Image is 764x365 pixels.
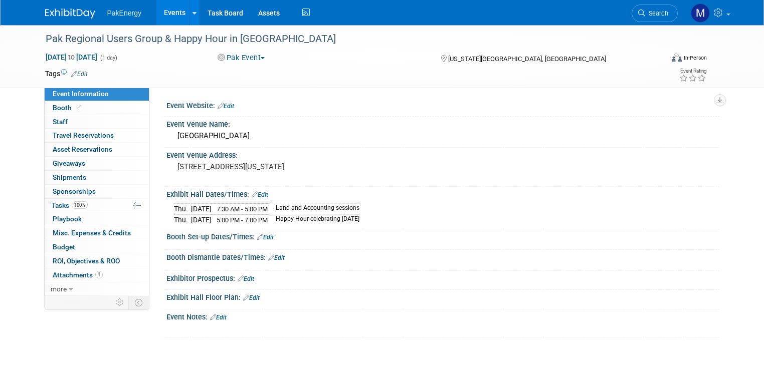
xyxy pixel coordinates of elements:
a: Giveaways [45,157,149,170]
div: Booth Dismantle Dates/Times: [166,250,719,263]
a: Edit [210,314,227,321]
span: Giveaways [53,159,85,167]
a: Search [632,5,678,22]
span: Misc. Expenses & Credits [53,229,131,237]
span: Tasks [52,201,88,209]
td: Personalize Event Tab Strip [111,296,129,309]
a: Misc. Expenses & Credits [45,226,149,240]
span: 5:00 PM - 7:00 PM [217,216,268,224]
span: (1 day) [99,55,117,61]
a: Edit [257,234,274,241]
a: ROI, Objectives & ROO [45,254,149,268]
div: Booth Set-up Dates/Times: [166,229,719,242]
a: Playbook [45,212,149,226]
td: Happy Hour celebrating [DATE] [270,215,359,225]
td: Toggle Event Tabs [128,296,149,309]
div: Exhibitor Prospectus: [166,271,719,284]
td: [DATE] [191,215,212,225]
a: more [45,282,149,296]
a: Edit [71,71,88,78]
span: Budget [53,243,75,251]
span: Staff [53,118,68,126]
a: Budget [45,240,149,254]
div: Exhibit Hall Dates/Times: [166,187,719,200]
div: Event Notes: [166,309,719,322]
a: Attachments1 [45,268,149,282]
td: Thu. [174,215,191,225]
a: Sponsorships [45,185,149,198]
span: 7:30 AM - 5:00 PM [217,205,268,213]
span: more [51,285,67,293]
span: 100% [72,201,88,209]
div: Event Venue Address: [166,148,719,160]
a: Booth [45,101,149,115]
i: Booth reservation complete [76,105,81,110]
div: In-Person [683,54,707,62]
td: Thu. [174,204,191,215]
a: Edit [252,191,268,198]
div: Event Venue Name: [166,117,719,129]
span: [DATE] [DATE] [45,53,98,62]
a: Edit [243,294,260,301]
a: Edit [238,275,254,282]
span: to [67,53,76,61]
img: Format-Inperson.png [672,54,682,62]
td: [DATE] [191,204,212,215]
button: Pak Event [214,53,269,63]
td: Tags [45,69,88,79]
div: Exhibit Hall Floor Plan: [166,290,719,303]
span: Search [645,10,668,17]
a: Asset Reservations [45,143,149,156]
span: Sponsorships [53,187,96,195]
span: Travel Reservations [53,131,114,139]
pre: [STREET_ADDRESS][US_STATE] [177,162,386,171]
a: Tasks100% [45,199,149,212]
a: Event Information [45,87,149,101]
a: Travel Reservations [45,129,149,142]
span: ROI, Objectives & ROO [53,257,120,265]
span: PakEnergy [107,9,141,17]
span: Shipments [53,173,86,181]
span: Event Information [53,90,109,98]
span: Attachments [53,271,103,279]
a: Edit [218,103,234,110]
img: ExhibitDay [45,9,95,19]
span: Playbook [53,215,82,223]
a: Shipments [45,171,149,184]
a: Staff [45,115,149,129]
div: Pak Regional Users Group & Happy Hour in [GEOGRAPHIC_DATA] [42,30,651,48]
div: Event Format [609,52,707,67]
span: Booth [53,104,83,112]
span: Asset Reservations [53,145,112,153]
div: Event Rating [679,69,706,74]
img: Mary Walker [691,4,710,23]
span: [US_STATE][GEOGRAPHIC_DATA], [GEOGRAPHIC_DATA] [448,55,606,63]
span: 1 [95,271,103,278]
div: [GEOGRAPHIC_DATA] [174,128,712,144]
td: Land and Accounting sessions [270,204,359,215]
a: Edit [268,254,285,261]
div: Event Website: [166,98,719,111]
